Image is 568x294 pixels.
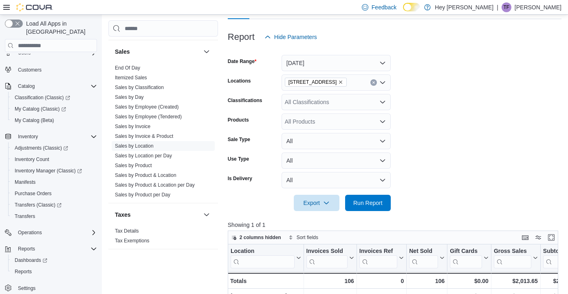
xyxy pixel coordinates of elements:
[546,233,556,242] button: Enter fullscreen
[409,248,445,268] button: Net Sold
[11,104,69,114] a: My Catalog (Classic)
[15,257,47,264] span: Dashboards
[2,131,100,142] button: Inventory
[15,64,97,74] span: Customers
[15,283,97,293] span: Settings
[108,63,218,203] div: Sales
[115,85,164,90] a: Sales by Classification
[502,2,511,12] div: Treena Fitton
[16,3,53,11] img: Cova
[202,210,211,220] button: Taxes
[282,55,391,71] button: [DATE]
[285,78,347,87] span: 10311 103 Avenue NW
[379,79,386,86] button: Open list of options
[115,211,200,219] button: Taxes
[115,48,200,56] button: Sales
[115,162,152,169] span: Sales by Product
[494,248,531,255] div: Gross Sales
[403,3,420,11] input: Dark Mode
[231,248,295,268] div: Location
[8,142,100,154] a: Adjustments (Classic)
[115,172,176,179] span: Sales by Product & Location
[115,133,173,139] span: Sales by Invoice & Product
[494,276,538,286] div: $2,013.65
[359,276,404,286] div: 0
[515,2,561,12] p: [PERSON_NAME]
[494,248,531,268] div: Gross Sales
[115,182,195,188] a: Sales by Product & Location per Day
[450,248,482,255] div: Gift Cards
[11,255,51,265] a: Dashboards
[2,63,100,75] button: Customers
[18,133,38,140] span: Inventory
[345,195,391,211] button: Run Report
[115,84,164,91] span: Sales by Classification
[15,190,52,197] span: Purchase Orders
[18,285,35,292] span: Settings
[115,143,154,149] a: Sales by Location
[115,94,144,100] span: Sales by Day
[228,156,249,162] label: Use Type
[228,97,262,104] label: Classifications
[379,118,386,125] button: Open list of options
[8,188,100,199] button: Purchase Orders
[15,283,39,293] a: Settings
[2,227,100,238] button: Operations
[8,115,100,126] button: My Catalog (Beta)
[8,266,100,277] button: Reports
[15,117,54,124] span: My Catalog (Beta)
[359,248,404,268] button: Invoices Ref
[228,233,284,242] button: 2 columns hidden
[23,20,97,36] span: Load All Apps in [GEOGRAPHIC_DATA]
[202,47,211,57] button: Sales
[11,166,85,176] a: Inventory Manager (Classic)
[108,226,218,249] div: Taxes
[520,233,530,242] button: Keyboard shortcuts
[379,99,386,105] button: Open list of options
[18,67,42,73] span: Customers
[115,104,179,110] a: Sales by Employee (Created)
[435,2,493,12] p: Hey [PERSON_NAME]
[15,179,35,185] span: Manifests
[282,133,391,149] button: All
[11,155,97,164] span: Inventory Count
[15,156,49,163] span: Inventory Count
[15,81,97,91] span: Catalog
[306,248,347,268] div: Invoices Sold
[115,228,139,234] a: Tax Details
[11,211,97,221] span: Transfers
[115,124,150,129] a: Sales by Invoice
[359,248,397,255] div: Invoices Ref
[338,80,343,85] button: Remove 10311 103 Avenue NW from selection in this group
[8,255,100,266] a: Dashboards
[115,114,182,120] a: Sales by Employee (Tendered)
[8,176,100,188] button: Manifests
[18,246,35,252] span: Reports
[294,195,339,211] button: Export
[11,189,97,198] span: Purchase Orders
[228,32,255,42] h3: Report
[299,195,335,211] span: Export
[11,115,97,125] span: My Catalog (Beta)
[497,2,498,12] p: |
[231,248,295,255] div: Location
[450,276,489,286] div: $0.00
[115,182,195,188] span: Sales by Product & Location per Day
[228,175,252,182] label: Is Delivery
[228,221,561,229] p: Showing 1 of 1
[115,75,147,81] a: Itemized Sales
[115,65,140,71] a: End Of Day
[282,172,391,188] button: All
[15,202,62,208] span: Transfers (Classic)
[409,248,438,255] div: Net Sold
[11,115,57,125] a: My Catalog (Beta)
[115,238,150,244] a: Tax Exemptions
[8,103,100,115] a: My Catalog (Classic)
[11,267,97,277] span: Reports
[450,248,482,268] div: Gift Card Sales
